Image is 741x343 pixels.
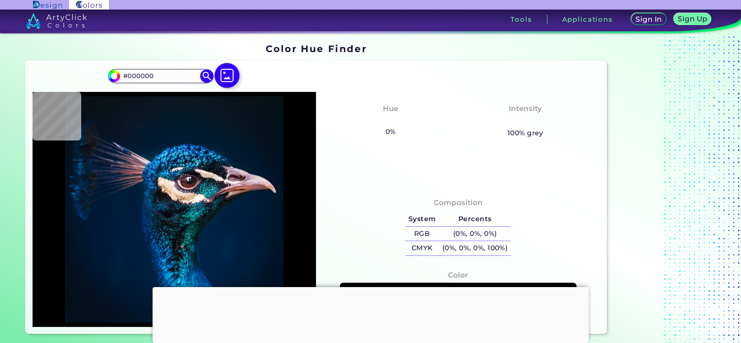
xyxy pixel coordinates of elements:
[405,212,439,226] h5: System
[214,63,240,88] img: icon picture
[439,212,511,226] h5: Percents
[266,42,367,55] h1: Color Hue Finder
[448,269,468,281] h4: Color
[637,16,661,23] h5: Sign In
[633,14,665,25] a: Sign In
[37,96,312,323] img: img_pavlin.jpg
[405,241,439,255] h5: CMYK
[509,102,542,115] h4: Intensity
[434,196,483,209] h4: Composition
[610,40,719,338] iframe: Advertisement
[200,69,213,82] img: icon search
[675,14,710,25] a: Sign Up
[382,126,399,137] h5: 0%
[510,16,532,23] h3: Tools
[439,241,511,255] h5: (0%, 0%, 0%, 100%)
[376,116,405,126] h3: None
[562,16,613,23] h3: Applications
[26,13,87,29] img: logo_artyclick_colors_white.svg
[511,116,540,126] h3: None
[152,287,589,341] iframe: Advertisement
[679,16,706,22] h5: Sign Up
[120,70,201,82] input: type color..
[383,102,398,115] h4: Hue
[507,127,543,139] h5: 100% grey
[439,227,511,241] h5: (0%, 0%, 0%)
[33,1,62,9] img: ArtyClick Design logo
[405,227,439,241] h5: RGB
